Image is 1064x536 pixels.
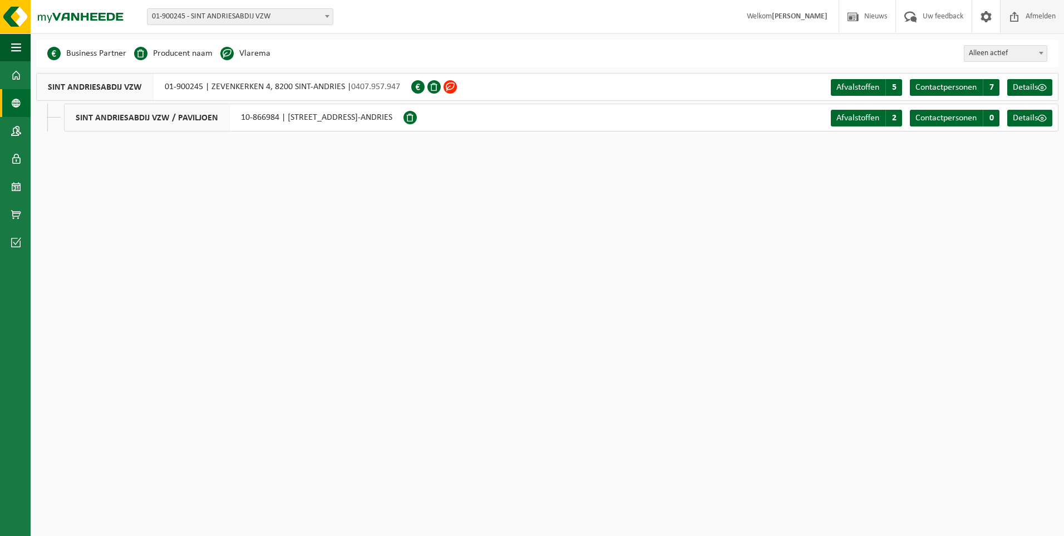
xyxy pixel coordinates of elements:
[885,110,902,126] span: 2
[983,110,999,126] span: 0
[836,83,879,92] span: Afvalstoffen
[37,74,154,100] span: SINT ANDRIESABDIJ VZW
[983,79,999,96] span: 7
[351,82,400,91] span: 0407.957.947
[885,79,902,96] span: 5
[831,79,902,96] a: Afvalstoffen 5
[147,9,333,25] span: 01-900245 - SINT ANDRIESABDIJ VZW
[64,104,403,131] div: 10-866984 | [STREET_ADDRESS]-ANDRIES
[915,114,977,123] span: Contactpersonen
[1007,79,1052,96] a: Details
[47,45,126,62] li: Business Partner
[910,110,999,126] a: Contactpersonen 0
[910,79,999,96] a: Contactpersonen 7
[65,104,230,131] span: SINT ANDRIESABDIJ VZW / PAVILJOEN
[1007,110,1052,126] a: Details
[1013,114,1038,123] span: Details
[1013,83,1038,92] span: Details
[915,83,977,92] span: Contactpersonen
[36,73,411,101] div: 01-900245 | ZEVENKERKEN 4, 8200 SINT-ANDRIES |
[831,110,902,126] a: Afvalstoffen 2
[147,8,333,25] span: 01-900245 - SINT ANDRIESABDIJ VZW
[964,46,1047,61] span: Alleen actief
[134,45,213,62] li: Producent naam
[836,114,879,123] span: Afvalstoffen
[772,12,827,21] strong: [PERSON_NAME]
[220,45,270,62] li: Vlarema
[964,45,1047,62] span: Alleen actief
